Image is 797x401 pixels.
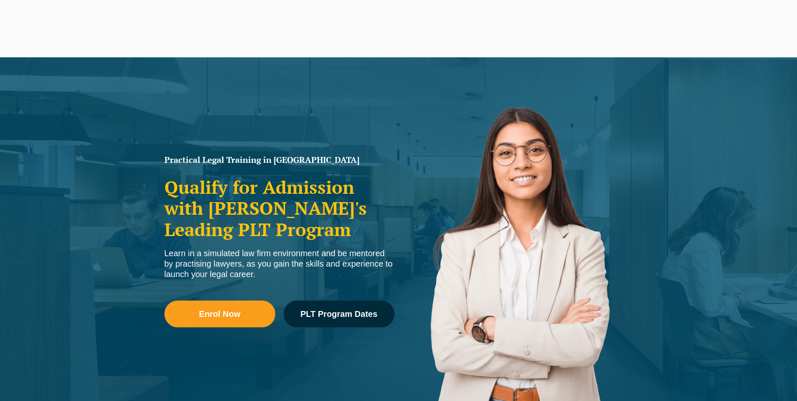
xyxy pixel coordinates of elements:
[164,177,395,240] h2: Qualify for Admission with [PERSON_NAME]'s Leading PLT Program
[284,301,395,327] a: PLT Program Dates
[300,310,377,318] span: PLT Program Dates
[199,310,241,318] span: Enrol Now
[164,248,395,280] div: Learn in a simulated law firm environment and be mentored by practising lawyers, as you gain the ...
[164,301,275,327] a: Enrol Now
[164,156,395,164] h1: Practical Legal Training in [GEOGRAPHIC_DATA]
